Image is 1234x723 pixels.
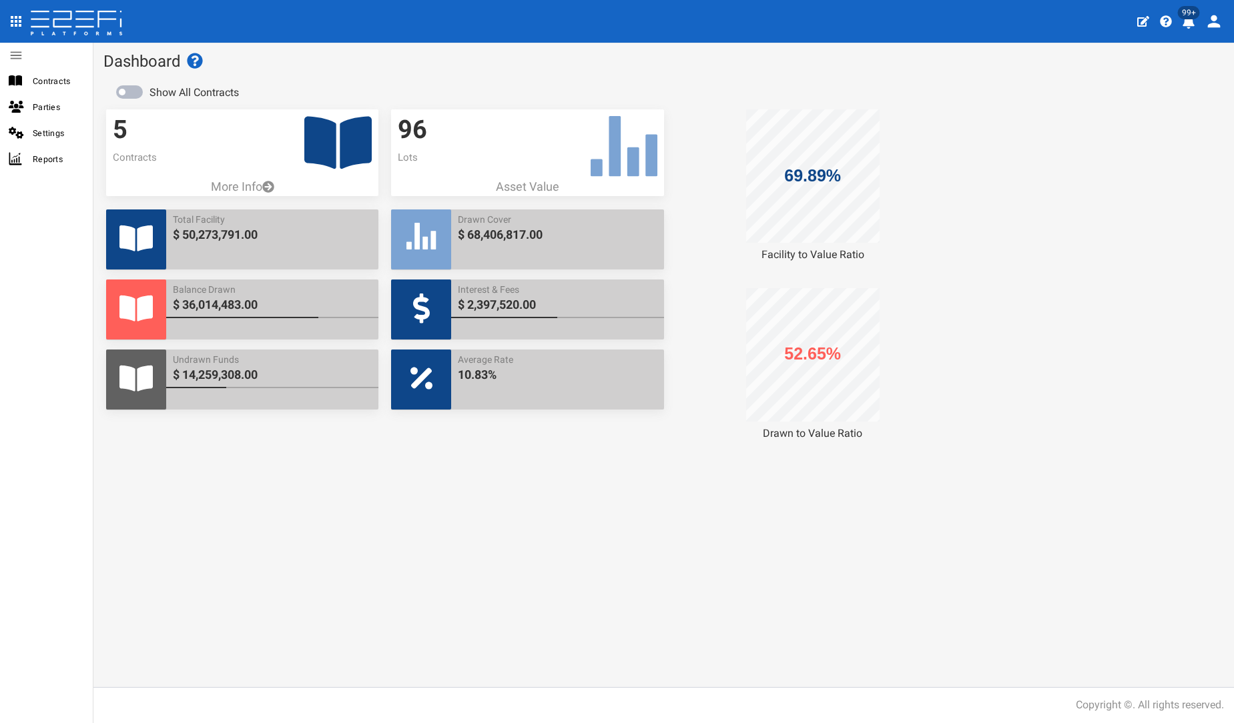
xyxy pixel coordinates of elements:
[173,366,372,384] span: $ 14,259,308.00
[398,151,657,165] p: Lots
[33,125,82,141] span: Settings
[33,73,82,89] span: Contracts
[458,226,657,243] span: $ 68,406,817.00
[149,85,239,101] label: Show All Contracts
[458,283,657,296] span: Interest & Fees
[458,296,657,313] span: $ 2,397,520.00
[677,247,949,263] div: Facility to Value Ratio
[106,178,378,195] a: More Info
[458,353,657,366] span: Average Rate
[173,283,372,296] span: Balance Drawn
[103,53,1224,70] h1: Dashboard
[33,151,82,167] span: Reports
[33,99,82,115] span: Parties
[173,213,372,226] span: Total Facility
[173,226,372,243] span: $ 50,273,791.00
[458,213,657,226] span: Drawn Cover
[173,353,372,366] span: Undrawn Funds
[113,151,372,165] p: Contracts
[391,178,663,195] p: Asset Value
[398,116,657,144] h3: 96
[173,296,372,313] span: $ 36,014,483.00
[677,426,949,442] div: Drawn to Value Ratio
[458,366,657,384] span: 10.83%
[1076,698,1224,713] div: Copyright ©. All rights reserved.
[113,116,372,144] h3: 5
